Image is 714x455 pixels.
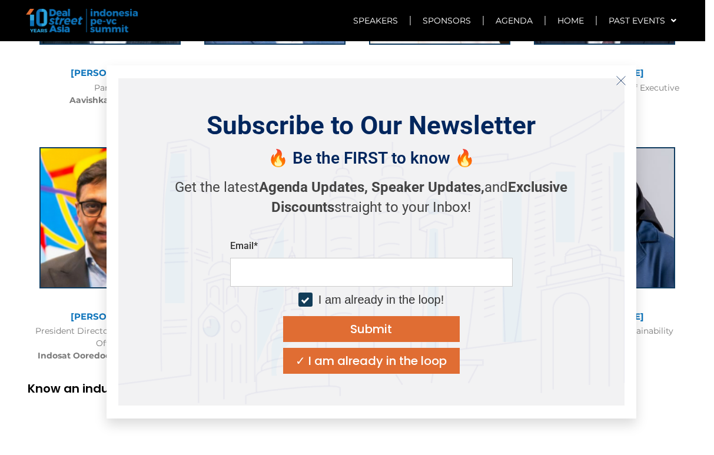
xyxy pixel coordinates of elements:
[597,7,688,34] a: Past Events
[534,147,675,288] img: Photo Utari Octavianty (Aruna)
[341,7,410,34] a: Speakers
[38,350,182,361] b: Indosat Ooredoo Hutchison (IOH)
[34,325,187,362] div: President Director & Chief Executive Officer
[71,311,150,322] a: [PERSON_NAME]
[34,82,187,107] div: Partner
[411,7,483,34] a: Sponsors
[69,95,151,105] b: Aavishkaar Capital
[484,7,544,34] a: Agenda
[28,380,687,397] p: Know an industry expert with game-changing insights? .
[71,67,150,78] a: [PERSON_NAME]
[546,7,596,34] a: Home
[39,147,181,288] img: Vikram Sinha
